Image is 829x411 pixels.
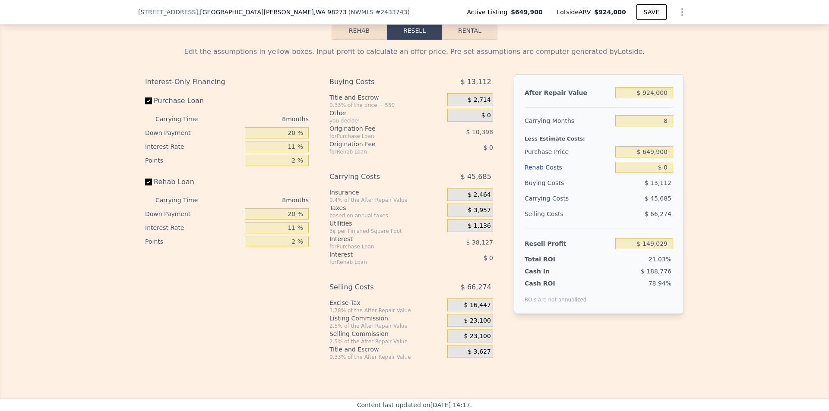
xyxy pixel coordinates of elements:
span: # 2433743 [375,9,407,16]
div: Total ROI [525,255,579,264]
span: $ 10,398 [466,129,493,135]
div: Edit the assumptions in yellow boxes. Input profit to calculate an offer price. Pre-set assumptio... [145,47,684,57]
div: 3¢ per Finished Square Foot [329,228,444,235]
div: you decide! [329,117,444,124]
div: 0.4% of the After Repair Value [329,197,444,204]
div: Carrying Costs [525,191,579,206]
span: $ 0 [484,144,493,151]
div: Carrying Months [525,113,612,129]
div: Origination Fee [329,140,426,148]
div: for Purchase Loan [329,243,426,250]
div: 0.33% of the price + 550 [329,102,444,109]
div: Insurance [329,188,444,197]
div: Interest Rate [145,140,241,154]
span: , WA 98273 [314,9,347,16]
div: Cash In [525,267,579,276]
span: $ 188,776 [641,268,671,275]
span: Lotside ARV [557,8,594,16]
button: Rental [442,22,497,40]
span: $ 23,100 [464,317,491,325]
div: Rehab Costs [525,160,612,175]
div: Resell Profit [525,236,612,251]
span: $ 1,136 [468,222,490,230]
div: Utilities [329,219,444,228]
span: $ 3,957 [468,207,490,214]
div: Points [145,235,241,248]
span: $ 45,685 [645,195,671,202]
span: , [GEOGRAPHIC_DATA][PERSON_NAME] [198,8,347,16]
div: 8 months [215,112,309,126]
div: Interest Rate [145,221,241,235]
div: based on annual taxes [329,212,444,219]
div: Points [145,154,241,167]
div: for Purchase Loan [329,133,426,140]
span: $ 16,447 [464,301,491,309]
span: $ 38,127 [466,239,493,246]
div: ( ) [348,8,410,16]
div: Origination Fee [329,124,426,133]
div: Down Payment [145,126,241,140]
button: Resell [387,22,442,40]
span: $ 13,112 [461,74,491,90]
div: Purchase Price [525,144,612,160]
div: 8 months [215,193,309,207]
span: $649,900 [511,8,543,16]
div: Interest [329,250,426,259]
div: Title and Escrow [329,93,444,102]
span: $ 23,100 [464,333,491,340]
span: $ 45,685 [461,169,491,185]
span: 21.03% [649,256,671,263]
span: $ 2,464 [468,191,490,199]
button: SAVE [636,4,667,20]
div: Carrying Time [155,193,212,207]
div: Less Estimate Costs: [525,129,673,144]
div: Interest [329,235,426,243]
div: Selling Commission [329,329,444,338]
div: 1.78% of the After Repair Value [329,307,444,314]
input: Rehab Loan [145,179,152,185]
span: $ 13,112 [645,179,671,186]
div: Carrying Time [155,112,212,126]
div: 2.5% of the After Repair Value [329,323,444,329]
div: Excise Tax [329,298,444,307]
span: $ 3,627 [468,348,490,356]
label: Rehab Loan [145,174,241,190]
div: 0.33% of the After Repair Value [329,354,444,361]
button: Show Options [674,3,691,21]
div: Listing Commission [329,314,444,323]
div: for Rehab Loan [329,148,426,155]
div: Other [329,109,444,117]
div: 2.5% of the After Repair Value [329,338,444,345]
div: Interest-Only Financing [145,74,309,90]
span: $ 0 [484,254,493,261]
span: [STREET_ADDRESS] [138,8,198,16]
div: Selling Costs [329,279,426,295]
span: 78.94% [649,280,671,287]
div: Taxes [329,204,444,212]
span: $924,000 [594,9,626,16]
div: ROIs are not annualized [525,288,587,303]
div: Selling Costs [525,206,612,222]
div: Down Payment [145,207,241,221]
span: Active Listing [467,8,511,16]
div: Title and Escrow [329,345,444,354]
span: $ 66,274 [461,279,491,295]
div: After Repair Value [525,85,612,100]
span: $ 0 [481,112,491,119]
span: $ 2,714 [468,96,490,104]
span: $ 66,274 [645,210,671,217]
div: Carrying Costs [329,169,426,185]
div: for Rehab Loan [329,259,426,266]
input: Purchase Loan [145,97,152,104]
div: Buying Costs [525,175,612,191]
span: NWMLS [351,9,373,16]
div: Buying Costs [329,74,426,90]
button: Rehab [332,22,387,40]
label: Purchase Loan [145,93,241,109]
div: Cash ROI [525,279,587,288]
